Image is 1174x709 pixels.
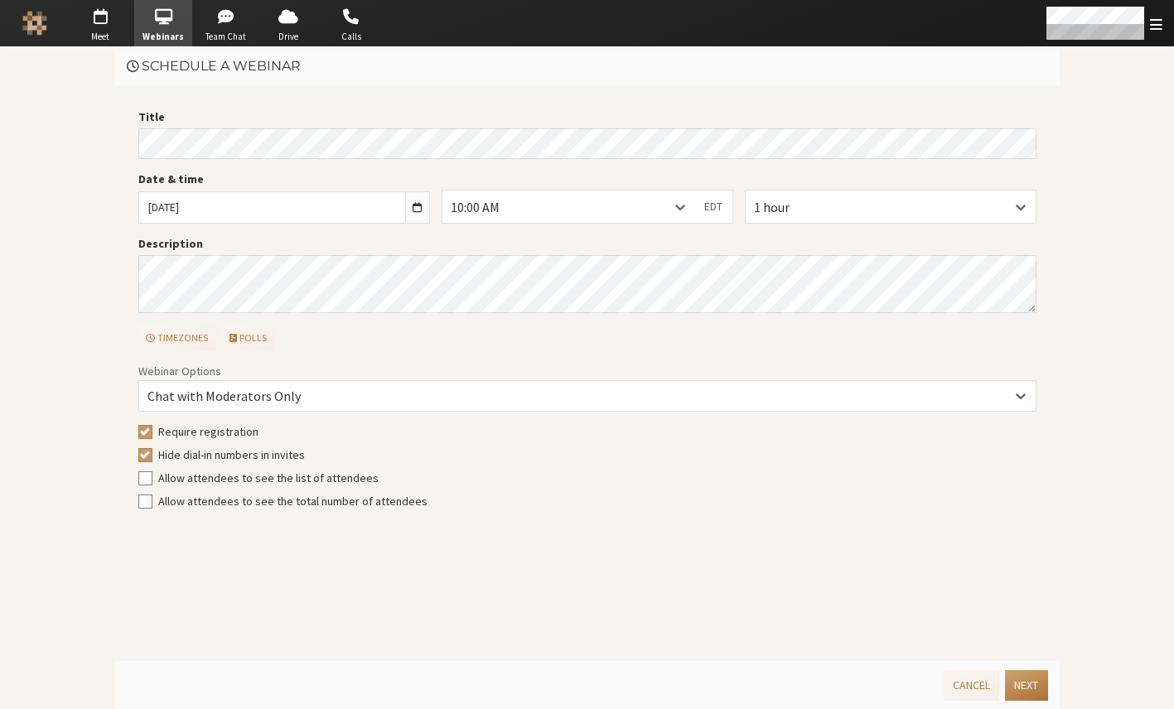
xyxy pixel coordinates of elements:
[138,171,430,188] label: Date & time
[259,30,317,44] span: Drive
[138,109,1036,126] label: Title
[71,30,129,44] span: Meet
[222,325,275,351] button: Polls
[695,191,732,222] button: EDT
[158,470,379,485] span: Allow attendees to see the list of attendees
[22,11,47,36] img: Iotum
[754,197,816,217] div: 1 hour
[197,30,255,44] span: Team Chat
[1005,670,1047,701] button: Next
[158,447,305,462] span: Hide dial-in numbers in invites
[944,670,999,701] button: Cancel
[138,325,216,351] button: Timezones
[142,58,301,74] span: Schedule a webinar
[158,424,258,439] span: Require registration
[147,388,301,404] span: Chat with Moderators Only
[451,197,526,217] div: 10:00 AM
[138,364,221,379] label: Webinar Options
[158,494,428,509] span: Allow attendees to see the total number of attendees
[322,30,380,44] span: Calls
[138,235,1036,253] label: Description
[134,30,192,44] span: Webinars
